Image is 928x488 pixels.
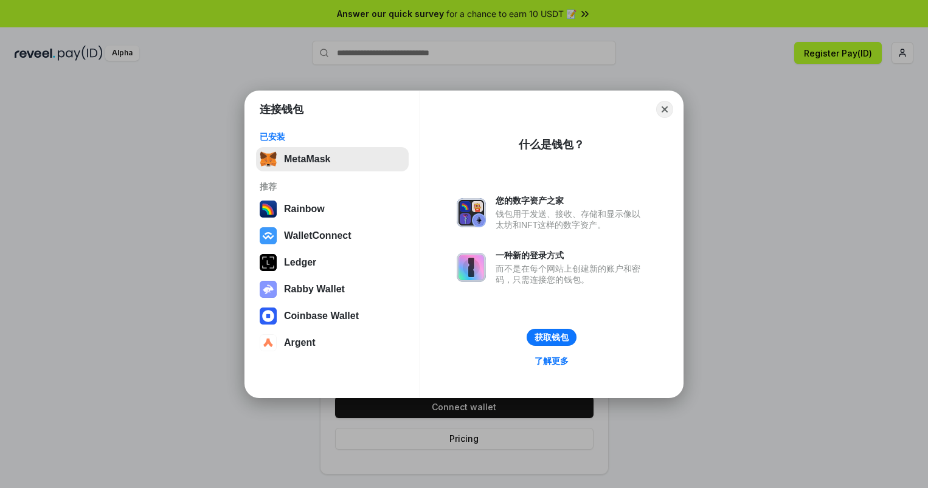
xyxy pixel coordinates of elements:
div: 一种新的登录方式 [496,250,646,261]
div: 已安装 [260,131,405,142]
div: WalletConnect [284,230,351,241]
img: svg+xml,%3Csvg%20width%3D%2228%22%20height%3D%2228%22%20viewBox%3D%220%200%2028%2028%22%20fill%3D... [260,334,277,351]
button: Close [656,101,673,118]
div: Rainbow [284,204,325,215]
button: MetaMask [256,147,409,171]
img: svg+xml,%3Csvg%20xmlns%3D%22http%3A%2F%2Fwww.w3.org%2F2000%2Fsvg%22%20fill%3D%22none%22%20viewBox... [457,198,486,227]
div: 您的数字资产之家 [496,195,646,206]
button: Rainbow [256,197,409,221]
button: WalletConnect [256,224,409,248]
img: svg+xml,%3Csvg%20xmlns%3D%22http%3A%2F%2Fwww.w3.org%2F2000%2Fsvg%22%20fill%3D%22none%22%20viewBox... [260,281,277,298]
img: svg+xml,%3Csvg%20width%3D%22120%22%20height%3D%22120%22%20viewBox%3D%220%200%20120%20120%22%20fil... [260,201,277,218]
button: 获取钱包 [527,329,577,346]
div: 钱包用于发送、接收、存储和显示像以太坊和NFT这样的数字资产。 [496,208,646,230]
div: 了解更多 [535,356,569,366]
img: svg+xml,%3Csvg%20width%3D%2228%22%20height%3D%2228%22%20viewBox%3D%220%200%2028%2028%22%20fill%3D... [260,227,277,244]
h1: 连接钱包 [260,102,303,117]
div: Coinbase Wallet [284,311,359,321]
button: Argent [256,331,409,355]
div: 什么是钱包？ [519,137,584,152]
div: 获取钱包 [535,332,569,343]
button: Coinbase Wallet [256,304,409,328]
button: Rabby Wallet [256,277,409,301]
a: 了解更多 [527,353,576,369]
div: Argent [284,337,316,348]
button: Ledger [256,250,409,275]
div: 而不是在每个网站上创建新的账户和密码，只需连接您的钱包。 [496,263,646,285]
img: svg+xml,%3Csvg%20xmlns%3D%22http%3A%2F%2Fwww.w3.org%2F2000%2Fsvg%22%20fill%3D%22none%22%20viewBox... [457,253,486,282]
div: Ledger [284,257,316,268]
div: Rabby Wallet [284,284,345,295]
img: svg+xml,%3Csvg%20fill%3D%22none%22%20height%3D%2233%22%20viewBox%3D%220%200%2035%2033%22%20width%... [260,151,277,168]
img: svg+xml,%3Csvg%20xmlns%3D%22http%3A%2F%2Fwww.w3.org%2F2000%2Fsvg%22%20width%3D%2228%22%20height%3... [260,254,277,271]
img: svg+xml,%3Csvg%20width%3D%2228%22%20height%3D%2228%22%20viewBox%3D%220%200%2028%2028%22%20fill%3D... [260,308,277,325]
div: MetaMask [284,154,330,165]
div: 推荐 [260,181,405,192]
